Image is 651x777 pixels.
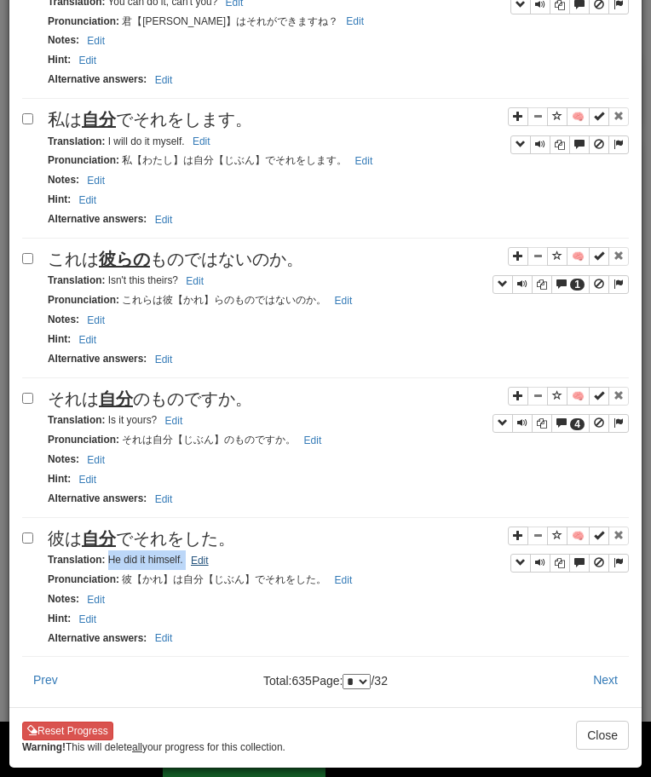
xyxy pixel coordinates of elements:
strong: Notes : [48,34,79,46]
u: 自分 [82,529,116,548]
span: 1 [574,279,580,291]
strong: Hint : [48,193,71,205]
button: Next [582,665,629,694]
strong: Pronunciation : [48,294,119,306]
strong: Pronunciation : [48,154,119,166]
button: Edit [186,551,214,570]
button: Edit [73,191,101,210]
button: 🧠 [567,387,590,406]
strong: Translation : [48,554,105,566]
u: 彼らの [99,250,150,268]
small: それは自分【じぶん】のものですか。 [48,434,326,446]
button: Edit [150,490,178,509]
button: Edit [150,350,178,369]
button: Edit [187,132,216,151]
strong: Alternative answers : [48,492,147,504]
button: 4 [551,414,590,433]
div: Sentence controls [510,554,629,573]
div: Total: 635 Page: / 32 [220,665,430,689]
strong: Notes : [48,174,79,186]
strong: Hint : [48,613,71,624]
strong: Translation : [48,274,105,286]
button: Edit [82,32,110,50]
small: 私【わたし】は自分【じぶん】でそれをします。 [48,154,377,166]
small: He did it himself. [48,554,214,566]
span: 彼は でそれをした。 [48,529,235,548]
strong: Notes : [48,593,79,605]
strong: Pronunciation : [48,434,119,446]
span: 私は でそれをします。 [48,110,252,129]
span: それは のものですか。 [48,389,252,408]
button: Edit [150,210,178,229]
button: 🧠 [567,247,590,266]
strong: Hint : [48,54,71,66]
span: これは ものではないのか。 [48,250,303,268]
u: 自分 [82,110,116,129]
small: Isn't this theirs? [48,274,209,286]
strong: Notes : [48,453,79,465]
strong: Alternative answers : [48,213,147,225]
button: Edit [150,71,178,89]
div: Sentence controls [508,527,629,573]
small: 彼【かれ】は自分【じぶん】でそれをした。 [48,573,357,585]
div: Sentence controls [493,414,629,433]
strong: Notes : [48,314,79,325]
button: Edit [350,152,378,170]
button: Reset Progress [22,722,113,740]
button: Edit [82,311,110,330]
small: 君【[PERSON_NAME]】はそれができますね？ [48,15,369,27]
u: 自分 [99,389,133,408]
button: Edit [299,431,327,450]
div: Sentence controls [493,247,629,294]
button: 1 [551,275,590,294]
strong: Alternative answers : [48,632,147,644]
button: Edit [160,412,188,430]
div: Sentence controls [510,135,629,154]
strong: Translation : [48,414,105,426]
button: 🧠 [567,527,590,545]
button: Edit [82,451,110,469]
button: Edit [73,331,101,349]
button: Edit [341,12,369,31]
button: Close [576,721,629,750]
div: Sentence controls [493,275,629,294]
button: Edit [82,590,110,609]
strong: Pronunciation : [48,15,119,27]
strong: Hint : [48,473,71,485]
button: Edit [82,171,110,190]
strong: Alternative answers : [48,353,147,365]
strong: Hint : [48,333,71,345]
div: Sentence controls [493,387,629,434]
div: Sentence controls [508,107,629,154]
button: Prev [22,665,69,694]
button: Edit [181,272,209,291]
button: Edit [73,470,101,489]
small: I will do it myself. [48,135,216,147]
strong: Translation : [48,135,105,147]
small: This will delete your progress for this collection. [22,740,285,755]
strong: Pronunciation : [48,573,119,585]
small: これらは彼【かれ】らのものではないのか。 [48,294,357,306]
button: 🧠 [567,107,590,126]
button: Edit [330,291,358,310]
button: Edit [330,571,358,590]
u: all [132,741,142,753]
small: Is it yours? [48,414,187,426]
button: Edit [73,610,101,629]
button: Edit [150,629,178,647]
strong: Alternative answers : [48,73,147,85]
button: Edit [73,51,101,70]
span: 4 [574,418,580,430]
strong: Warning! [22,741,66,753]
